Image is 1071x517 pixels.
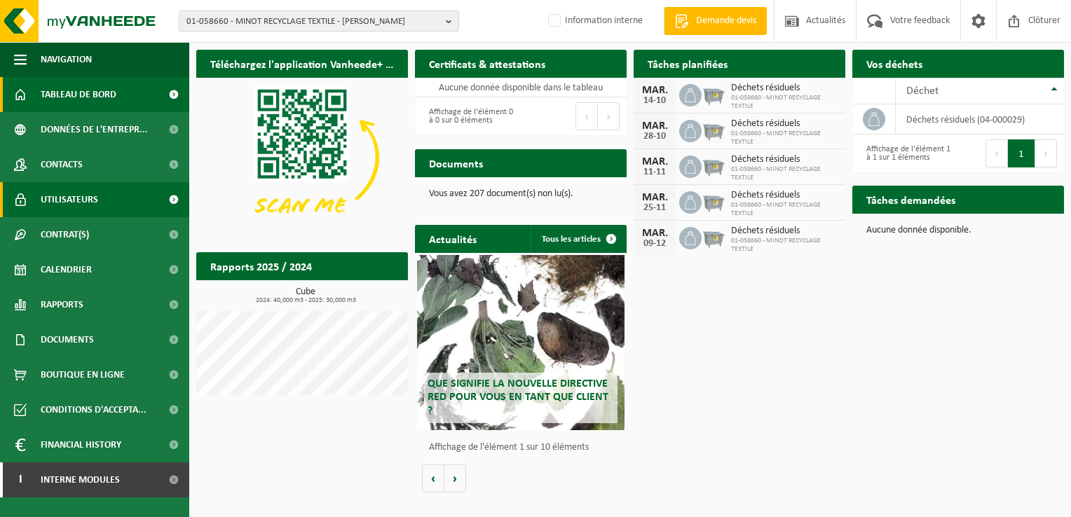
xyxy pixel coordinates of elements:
[41,147,83,182] span: Contacts
[41,112,148,147] span: Données de l'entrepr...
[41,322,94,357] span: Documents
[41,252,92,287] span: Calendrier
[41,182,98,217] span: Utilisateurs
[731,201,838,218] span: 01-058660 - MINOT RECYCLAGE TEXTILE
[428,378,608,416] span: Que signifie la nouvelle directive RED pour vous en tant que client ?
[859,138,951,169] div: Affichage de l'élément 1 à 1 sur 1 éléments
[186,11,440,32] span: 01-058660 - MINOT RECYCLAGE TEXTILE - [PERSON_NAME]
[641,85,669,96] div: MAR.
[545,11,643,32] label: Information interne
[634,50,742,77] h2: Tâches planifiées
[179,11,459,32] button: 01-058660 - MINOT RECYCLAGE TEXTILE - [PERSON_NAME]
[286,280,407,308] a: Consulter les rapports
[41,287,83,322] span: Rapports
[866,226,1050,235] p: Aucune donnée disponible.
[41,42,92,77] span: Navigation
[598,102,620,130] button: Next
[731,237,838,254] span: 01-058660 - MINOT RECYCLAGE TEXTILE
[41,217,89,252] span: Contrat(s)
[731,118,838,130] span: Déchets résiduels
[417,255,625,430] a: Que signifie la nouvelle directive RED pour vous en tant que client ?
[985,139,1008,167] button: Previous
[641,132,669,142] div: 28-10
[422,464,444,492] button: Vorige
[1008,139,1035,167] button: 1
[196,78,408,237] img: Download de VHEPlus App
[196,252,326,280] h2: Rapports 2025 / 2024
[641,120,669,132] div: MAR.
[641,156,669,167] div: MAR.
[429,189,613,199] p: Vous avez 207 document(s) non lu(s).
[415,50,559,77] h2: Certificats & attestations
[731,165,838,182] span: 01-058660 - MINOT RECYCLAGE TEXTILE
[422,101,514,132] div: Affichage de l'élément 0 à 0 sur 0 éléments
[531,225,625,253] a: Tous les articles
[896,104,1064,135] td: déchets résiduels (04-000029)
[1035,139,1057,167] button: Next
[731,190,838,201] span: Déchets résiduels
[41,462,120,497] span: Interne modules
[41,77,116,112] span: Tableau de bord
[906,85,939,97] span: Déchet
[203,297,408,304] span: 2024: 40,000 m3 - 2025: 30,000 m3
[852,186,969,213] h2: Tâches demandées
[731,83,838,94] span: Déchets résiduels
[702,153,725,177] img: WB-2500-GAL-GY-01
[641,239,669,249] div: 09-12
[429,443,620,453] p: Affichage de l'élément 1 sur 10 éléments
[731,226,838,237] span: Déchets résiduels
[41,427,121,462] span: Financial History
[41,392,146,427] span: Conditions d'accepta...
[641,228,669,239] div: MAR.
[702,189,725,213] img: WB-2500-GAL-GY-01
[731,94,838,111] span: 01-058660 - MINOT RECYCLAGE TEXTILE
[444,464,466,492] button: Volgende
[641,167,669,177] div: 11-11
[702,118,725,142] img: WB-2500-GAL-GY-01
[693,14,760,28] span: Demande devis
[702,82,725,106] img: WB-2500-GAL-GY-01
[196,50,408,77] h2: Téléchargez l'application Vanheede+ maintenant!
[14,462,27,497] span: I
[731,154,838,165] span: Déchets résiduels
[852,50,936,77] h2: Vos déchets
[664,7,767,35] a: Demande devis
[415,225,491,252] h2: Actualités
[641,96,669,106] div: 14-10
[641,203,669,213] div: 25-11
[203,287,408,304] h3: Cube
[41,357,125,392] span: Boutique en ligne
[415,78,627,97] td: Aucune donnée disponible dans le tableau
[415,149,497,177] h2: Documents
[641,192,669,203] div: MAR.
[702,225,725,249] img: WB-2500-GAL-GY-01
[731,130,838,146] span: 01-058660 - MINOT RECYCLAGE TEXTILE
[575,102,598,130] button: Previous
